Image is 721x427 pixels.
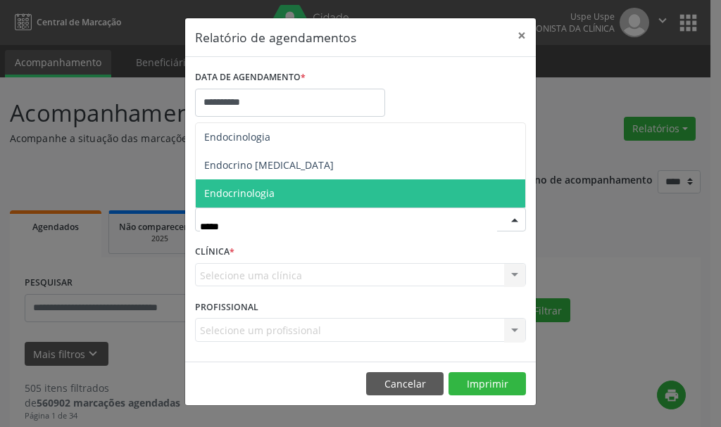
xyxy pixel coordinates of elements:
[204,158,334,172] span: Endocrino [MEDICAL_DATA]
[195,241,234,263] label: CLÍNICA
[449,372,526,396] button: Imprimir
[204,130,270,144] span: Endocinologia
[508,18,536,53] button: Close
[195,296,258,318] label: PROFISSIONAL
[204,186,275,200] span: Endocrinologia
[195,67,306,89] label: DATA DE AGENDAMENTO
[195,28,356,46] h5: Relatório de agendamentos
[366,372,444,396] button: Cancelar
